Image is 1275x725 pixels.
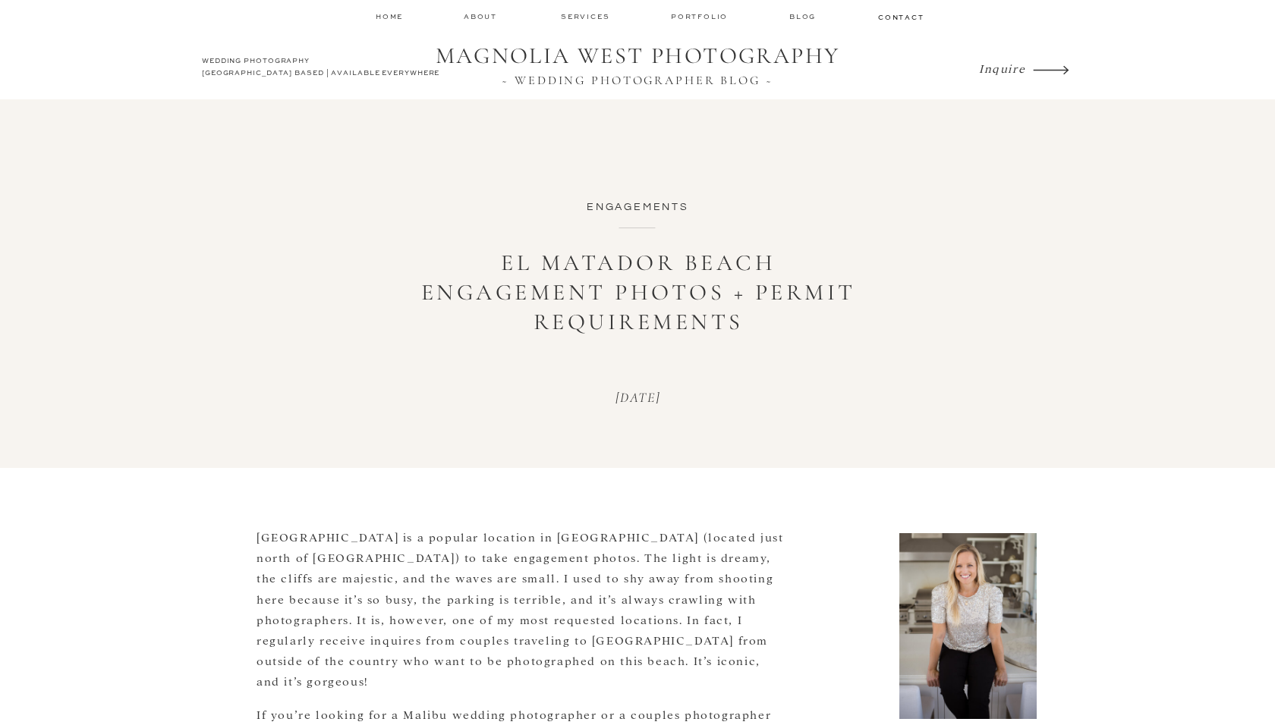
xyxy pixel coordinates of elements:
[425,74,850,87] a: ~ WEDDING PHOTOGRAPHER BLOG ~
[257,526,788,692] p: [GEOGRAPHIC_DATA] is a popular location in [GEOGRAPHIC_DATA] (located just north of [GEOGRAPHIC_D...
[543,390,732,406] p: [DATE]
[561,11,612,21] a: services
[979,61,1025,75] i: Inquire
[425,42,850,71] a: MAGNOLIA WEST PHOTOGRAPHY
[202,55,444,83] a: WEDDING PHOTOGRAPHY[GEOGRAPHIC_DATA] BASED | AVAILABLE EVERYWHERE
[789,11,820,22] a: Blog
[464,11,502,22] a: about
[411,248,866,337] h1: El Matador Beach Engagement Photos + Permit Requirements
[979,58,1029,79] a: Inquire
[587,202,689,212] a: Engagements
[878,12,922,21] a: contact
[671,11,731,22] a: Portfolio
[376,11,405,21] a: home
[202,55,444,83] h2: WEDDING PHOTOGRAPHY [GEOGRAPHIC_DATA] BASED | AVAILABLE EVERYWHERE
